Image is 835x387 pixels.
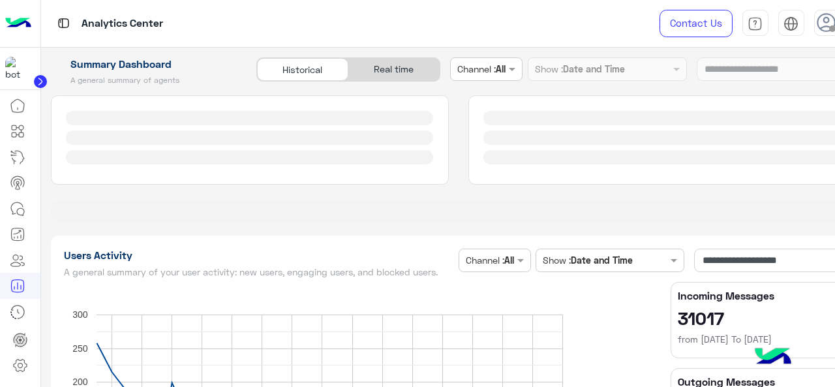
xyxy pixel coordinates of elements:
img: tab [783,16,798,31]
text: 250 [72,343,88,354]
img: Logo [5,10,31,37]
text: 200 [72,377,88,387]
p: Analytics Center [82,15,163,33]
img: tab [55,15,72,31]
a: Contact Us [660,10,733,37]
a: tab [742,10,768,37]
h1: Users Activity [64,249,454,262]
h5: A general summary of your user activity: new users, engaging users, and blocked users. [64,267,454,277]
text: 300 [72,309,88,320]
img: 317874714732967 [5,57,29,80]
img: hulul-logo.png [750,335,796,380]
img: tab [748,16,763,31]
